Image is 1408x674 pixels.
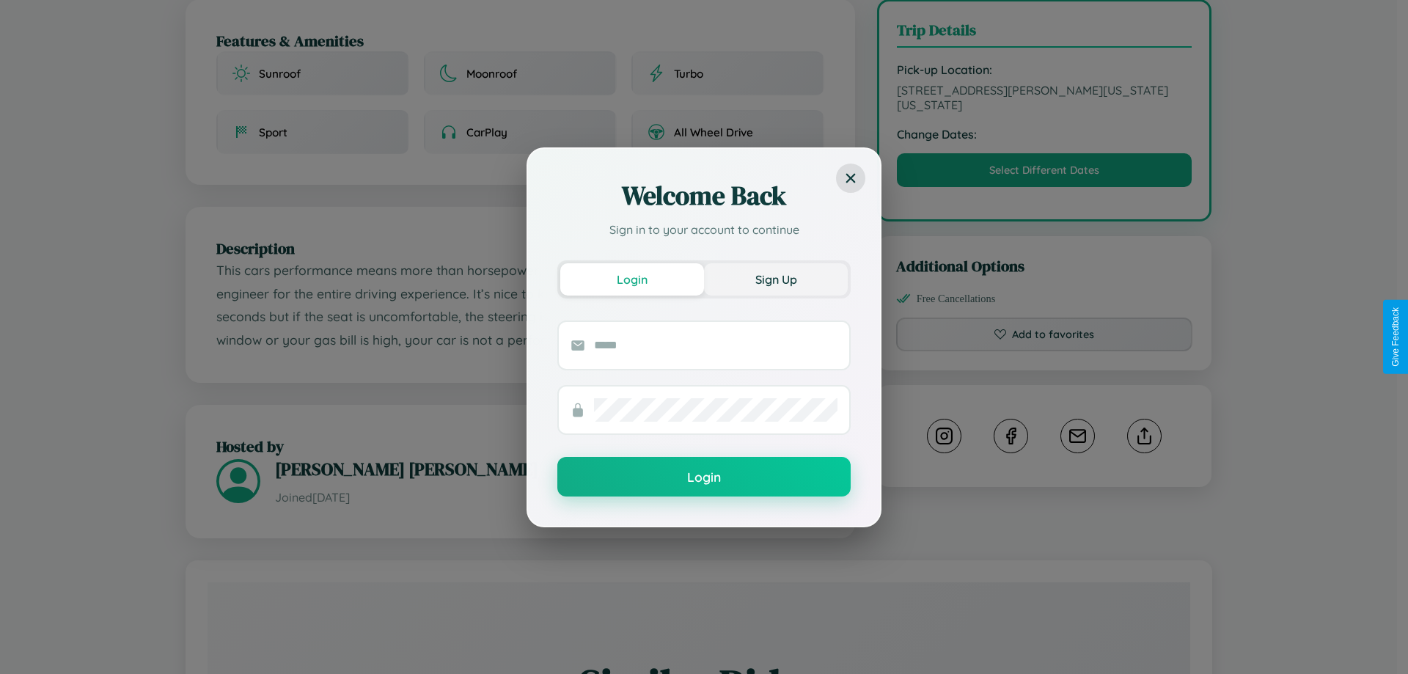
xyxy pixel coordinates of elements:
button: Login [557,457,851,497]
div: Give Feedback [1390,307,1401,367]
button: Login [560,263,704,296]
h2: Welcome Back [557,178,851,213]
p: Sign in to your account to continue [557,221,851,238]
button: Sign Up [704,263,848,296]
